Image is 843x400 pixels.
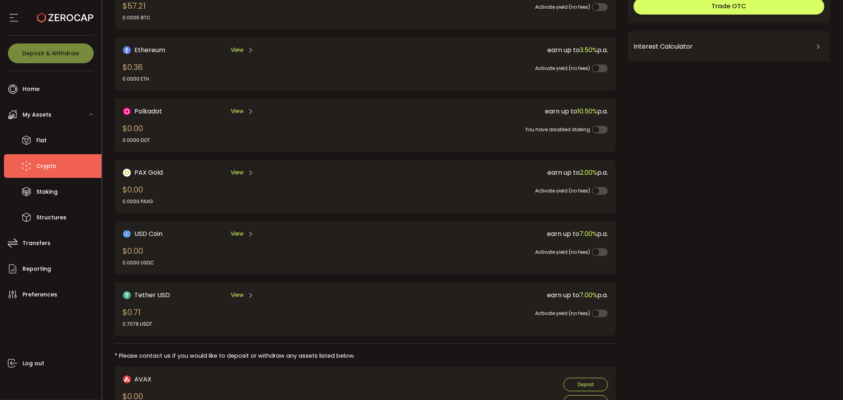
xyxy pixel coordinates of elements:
img: Ethereum [123,46,131,54]
span: Log out [23,358,44,369]
img: Tether USD [123,291,131,299]
div: 0.0000 ETH [123,75,149,83]
span: Activate yield (no fees) [535,65,590,72]
span: Fiat [36,135,47,146]
div: $0.00 [123,245,155,266]
span: Tether USD [135,290,170,300]
span: Transfers [23,238,51,249]
span: View [231,230,243,238]
div: * Please contact us if you would like to deposit or withdraw any assets listed below. [115,352,616,360]
span: View [231,168,243,177]
button: Deposit & Withdraw [8,43,94,63]
span: 3.50% [580,45,597,55]
span: 2.00% [580,168,597,177]
span: My Assets [23,109,51,121]
div: $0.00 [123,184,153,205]
span: Home [23,83,40,95]
div: 0.0005 BTC [123,14,151,21]
div: $0.00 [123,123,151,144]
span: 7.00% [579,291,597,300]
div: earn up to p.a. [357,45,608,55]
span: Preferences [23,289,57,300]
div: earn up to p.a. [357,229,608,239]
span: Activate yield (no fees) [535,249,590,255]
div: Interest Calculator [634,37,824,56]
div: $0.36 [123,61,149,83]
img: PAX Gold [123,169,131,177]
button: Deposit [564,378,608,391]
div: 0.0000 USDC [123,259,155,266]
span: Crypto [36,160,57,172]
span: Reporting [23,263,51,275]
iframe: Chat Widget [752,315,843,400]
span: You have disabled staking [525,126,590,133]
div: earn up to p.a. [357,168,608,177]
div: 0.0000 PAXG [123,198,153,205]
img: avax_portfolio.png [123,375,131,383]
span: Activate yield (no fees) [535,4,590,10]
div: 0.7079 USDT [123,321,153,328]
span: USD Coin [135,229,163,239]
span: Activate yield (no fees) [535,187,590,194]
span: AVAX [135,374,152,384]
span: 7.00% [579,229,597,238]
span: Activate yield (no fees) [535,310,590,317]
div: earn up to p.a. [357,290,608,300]
span: Trade OTC [711,2,746,11]
span: View [231,107,243,115]
span: PAX Gold [135,168,163,177]
span: Staking [36,186,58,198]
div: $0.71 [123,306,153,328]
span: Structures [36,212,66,223]
img: USD Coin [123,230,131,238]
span: View [231,46,243,54]
div: 0.0000 DOT [123,137,151,144]
span: 10.50% [577,107,597,116]
span: Polkadot [135,106,162,116]
span: Deposit [578,382,594,387]
span: View [231,291,243,299]
img: DOT [123,108,131,115]
div: earn up to p.a. [357,106,608,116]
span: Ethereum [135,45,166,55]
span: Deposit & Withdraw [22,51,79,56]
